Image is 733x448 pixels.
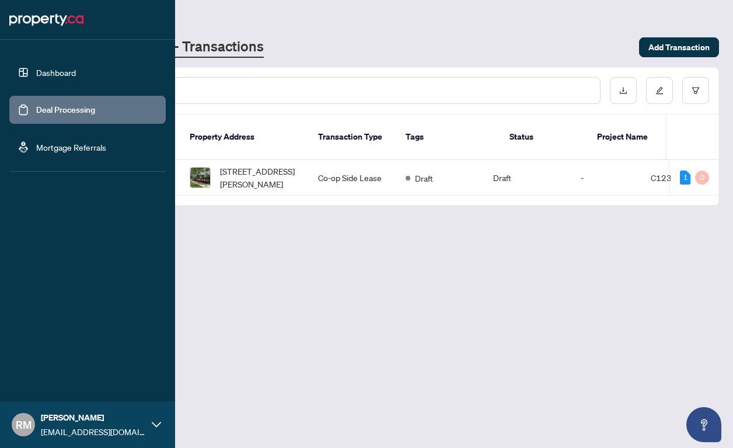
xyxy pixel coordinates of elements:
[190,168,210,187] img: thumbnail-img
[180,114,309,160] th: Property Address
[619,86,627,95] span: download
[692,86,700,95] span: filter
[682,77,709,104] button: filter
[36,142,106,152] a: Mortgage Referrals
[16,416,32,433] span: RM
[36,105,95,115] a: Deal Processing
[655,86,664,95] span: edit
[686,407,721,442] button: Open asap
[651,172,698,183] span: C12307593
[639,37,719,57] button: Add Transaction
[41,411,146,424] span: [PERSON_NAME]
[610,77,637,104] button: download
[309,114,396,160] th: Transaction Type
[680,171,690,185] div: 1
[500,114,588,160] th: Status
[695,171,709,185] div: 0
[588,114,658,160] th: Project Name
[220,165,299,190] span: [STREET_ADDRESS][PERSON_NAME]
[484,160,571,196] td: Draft
[646,77,673,104] button: edit
[36,67,76,78] a: Dashboard
[415,172,433,185] span: Draft
[396,114,500,160] th: Tags
[571,160,641,196] td: -
[658,114,728,160] th: MLS #
[9,11,83,29] img: logo
[309,160,396,196] td: Co-op Side Lease
[648,38,710,57] span: Add Transaction
[41,425,146,438] span: [EMAIL_ADDRESS][DOMAIN_NAME]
